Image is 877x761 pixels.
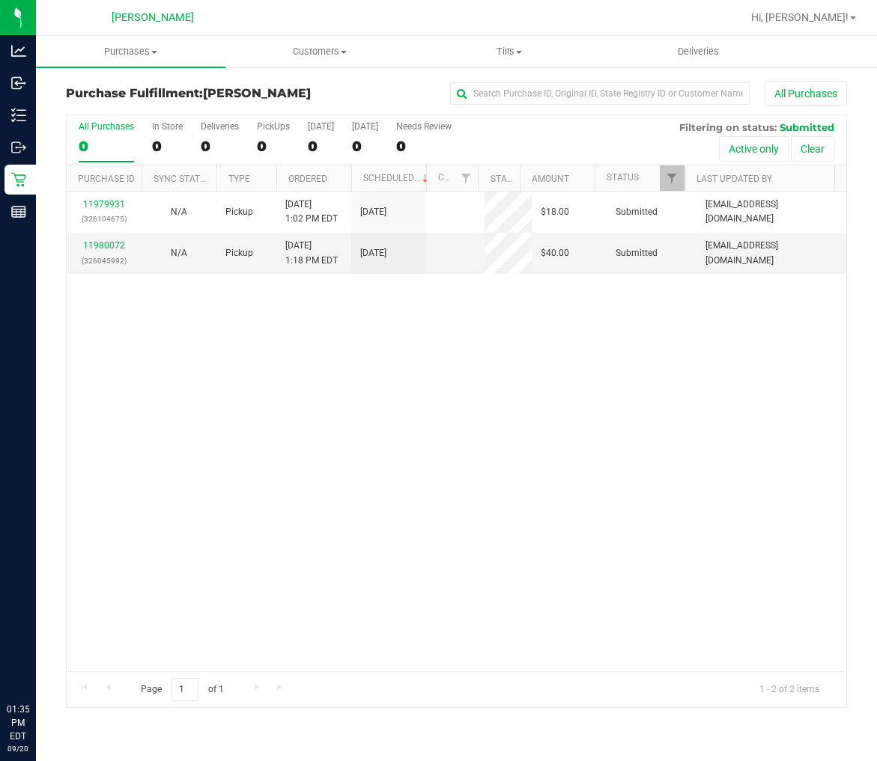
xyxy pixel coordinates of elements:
a: 11979931 [83,199,125,210]
span: Pickup [225,246,253,260]
div: 0 [79,138,134,155]
inline-svg: Inbound [11,76,26,91]
div: 0 [308,138,334,155]
a: 11980072 [83,240,125,251]
span: Customers [226,45,414,58]
span: [PERSON_NAME] [203,86,311,100]
div: 0 [352,138,378,155]
div: 0 [396,138,452,155]
span: [DATE] 1:02 PM EDT [285,198,338,226]
span: Not Applicable [171,207,187,217]
a: Ordered [288,174,327,184]
p: 01:35 PM EDT [7,703,29,743]
div: PickUps [257,121,290,132]
div: [DATE] [352,121,378,132]
h3: Purchase Fulfillment: [66,87,327,100]
span: Not Applicable [171,248,187,258]
button: All Purchases [765,81,847,106]
p: 09/20 [7,743,29,754]
div: Deliveries [201,121,239,132]
span: [EMAIL_ADDRESS][DOMAIN_NAME] [705,239,837,267]
a: Scheduled [363,173,431,183]
span: Filtering on status: [679,121,777,133]
div: 0 [201,138,239,155]
a: Customers [225,36,415,67]
span: [DATE] [360,246,386,260]
a: State Registry ID [491,174,569,184]
inline-svg: Outbound [11,140,26,155]
a: Status [607,172,639,183]
span: Pickup [225,205,253,219]
div: [DATE] [308,121,334,132]
div: Needs Review [396,121,452,132]
iframe: Resource center [15,641,60,686]
div: 0 [152,138,183,155]
a: Deliveries [604,36,793,67]
input: Search Purchase ID, Original ID, State Registry ID or Customer Name... [450,82,750,105]
inline-svg: Analytics [11,43,26,58]
a: Type [228,174,250,184]
span: Deliveries [658,45,739,58]
inline-svg: Reports [11,204,26,219]
a: Sync Status [154,174,211,184]
inline-svg: Inventory [11,108,26,123]
button: Active only [719,136,789,162]
span: 1 - 2 of 2 items [747,678,831,700]
span: Submitted [616,205,658,219]
span: [DATE] [360,205,386,219]
span: Submitted [780,121,834,133]
a: Tills [414,36,604,67]
a: Purchases [36,36,225,67]
p: (326104675) [76,212,133,226]
span: $18.00 [541,205,569,219]
div: 0 [257,138,290,155]
span: $40.00 [541,246,569,260]
span: [PERSON_NAME] [112,11,194,24]
button: N/A [171,246,187,260]
span: Submitted [616,246,658,260]
span: Tills [415,45,603,58]
a: Amount [532,174,569,184]
span: Page of 1 [128,678,236,701]
button: Clear [791,136,834,162]
inline-svg: Retail [11,172,26,187]
div: In Store [152,121,183,132]
div: All Purchases [79,121,134,132]
span: [EMAIL_ADDRESS][DOMAIN_NAME] [705,198,837,226]
span: [DATE] 1:18 PM EDT [285,239,338,267]
button: N/A [171,205,187,219]
a: Customer [438,172,485,183]
p: (326045992) [76,254,133,268]
a: Purchase ID [78,174,135,184]
a: Filter [453,165,478,191]
input: 1 [172,678,198,701]
span: Hi, [PERSON_NAME]! [751,11,849,23]
span: Purchases [36,45,225,58]
a: Last Updated By [697,174,772,184]
a: Filter [660,165,685,191]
